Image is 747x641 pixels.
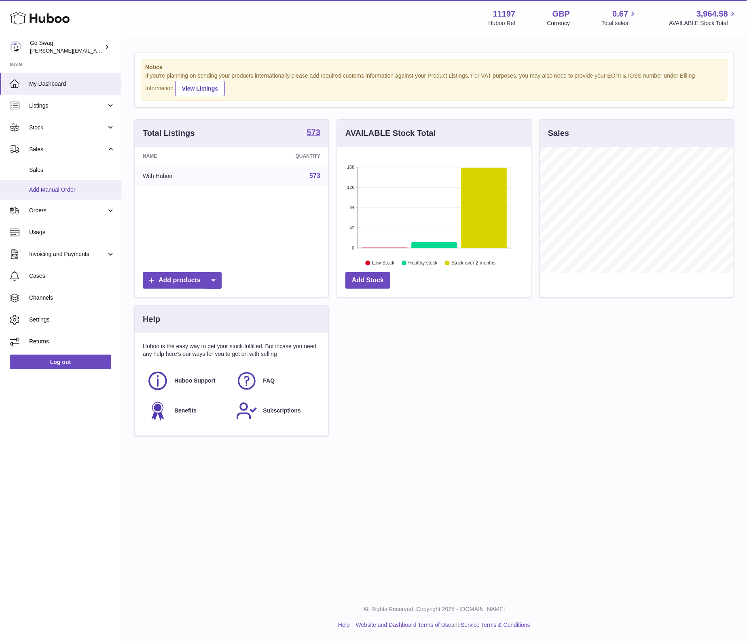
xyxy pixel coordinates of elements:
[669,8,737,27] a: 3,964.58 AVAILABLE Stock Total
[236,370,317,392] a: FAQ
[128,605,741,613] p: All Rights Reserved. Copyright 2025 - [DOMAIN_NAME]
[10,41,22,53] img: leigh@goswag.com
[29,250,106,258] span: Invoicing and Payments
[29,186,115,194] span: Add Manual Order
[236,400,317,422] a: Subscriptions
[29,207,106,214] span: Orders
[237,147,328,165] th: Quantity
[349,205,354,210] text: 84
[356,622,451,628] a: Website and Dashboard Terms of Use
[29,102,106,110] span: Listings
[29,228,115,236] span: Usage
[345,272,390,289] a: Add Stock
[548,128,569,139] h3: Sales
[29,294,115,302] span: Channels
[601,8,637,27] a: 0.67 Total sales
[601,19,637,27] span: Total sales
[145,63,723,71] strong: Notice
[29,124,106,131] span: Stock
[263,407,301,415] span: Subscriptions
[352,245,354,250] text: 0
[143,128,195,139] h3: Total Listings
[451,260,495,266] text: Stock over 2 months
[696,8,728,19] span: 3,964.58
[353,621,530,629] li: and
[263,377,275,385] span: FAQ
[29,338,115,345] span: Returns
[372,260,395,266] text: Low Stock
[147,370,228,392] a: Huboo Support
[29,80,115,88] span: My Dashboard
[338,622,350,628] a: Help
[135,165,237,186] td: With Huboo
[174,407,197,415] span: Benefits
[29,316,115,324] span: Settings
[613,8,628,19] span: 0.67
[408,260,438,266] text: Healthy stock
[143,272,222,289] a: Add products
[309,172,320,179] a: 573
[29,146,106,153] span: Sales
[143,343,320,358] p: Huboo is the easy way to get your stock fulfilled. But incase you need any help here's our ways f...
[349,225,354,230] text: 42
[30,47,162,54] span: [PERSON_NAME][EMAIL_ADDRESS][DOMAIN_NAME]
[552,8,570,19] strong: GBP
[347,165,354,169] text: 168
[29,272,115,280] span: Cases
[669,19,737,27] span: AVAILABLE Stock Total
[147,400,228,422] a: Benefits
[461,622,530,628] a: Service Terms & Conditions
[347,185,354,190] text: 126
[30,39,103,55] div: Go Swag
[307,128,320,136] strong: 573
[307,128,320,138] a: 573
[493,8,516,19] strong: 11197
[174,377,216,385] span: Huboo Support
[489,19,516,27] div: Huboo Ref
[175,81,225,96] a: View Listings
[135,147,237,165] th: Name
[345,128,436,139] h3: AVAILABLE Stock Total
[145,72,723,96] div: If you're planning on sending your products internationally please add required customs informati...
[10,355,111,369] a: Log out
[29,166,115,174] span: Sales
[547,19,570,27] div: Currency
[143,314,160,325] h3: Help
